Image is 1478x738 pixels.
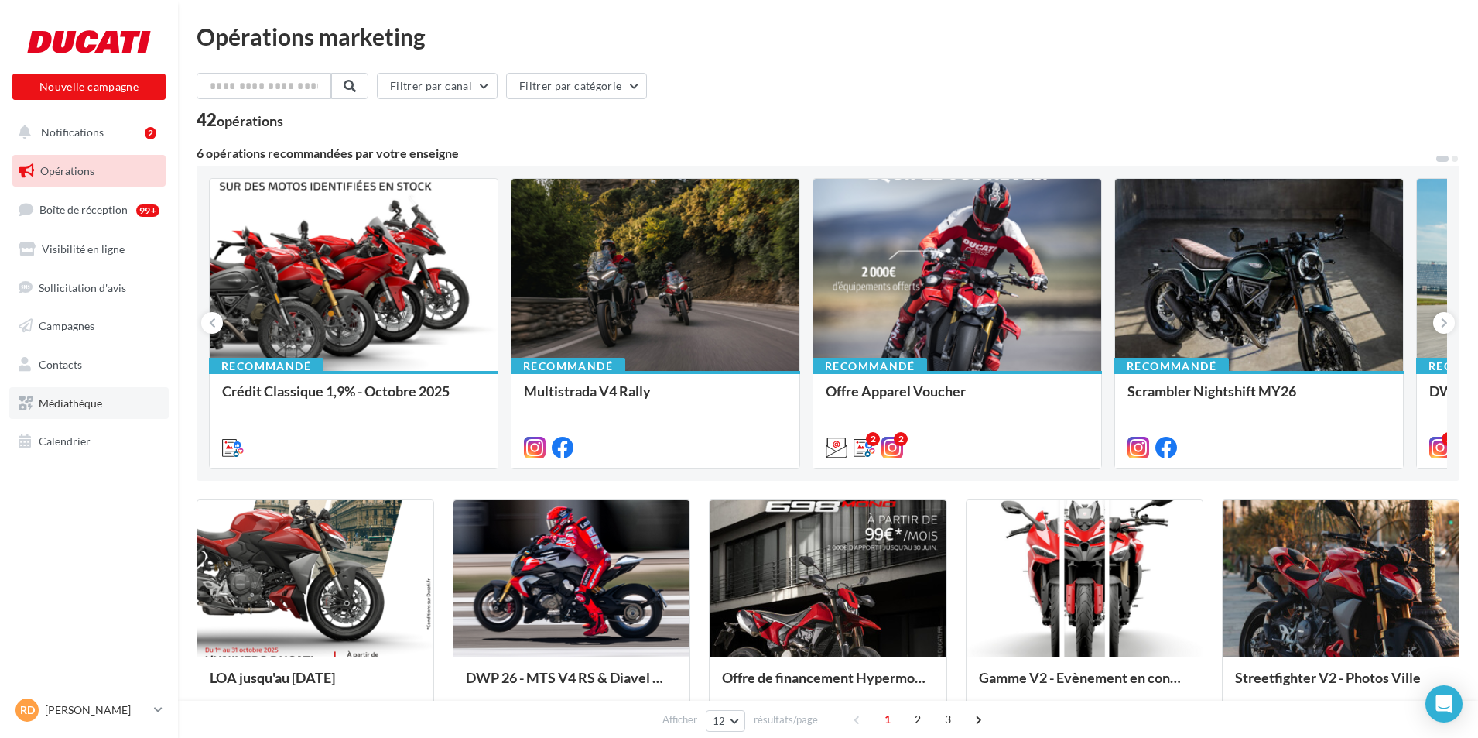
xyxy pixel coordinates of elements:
div: Recommandé [511,358,625,375]
button: Filtrer par catégorie [506,73,647,99]
div: Recommandé [813,358,927,375]
span: Visibilité en ligne [42,242,125,256]
a: Calendrier [9,425,169,458]
span: 12 [713,715,726,727]
div: Opérations marketing [197,25,1459,48]
div: DWP 26 - MTS V4 RS & Diavel V4 RS [466,670,677,701]
div: Multistrada V4 Rally [524,383,787,414]
div: 2 [866,432,880,446]
div: Open Intercom Messenger [1425,685,1463,723]
div: Streetfighter V2 - Photos Ville [1235,670,1446,701]
a: Contacts [9,348,169,381]
div: LOA jusqu'au [DATE] [210,670,421,701]
span: Contacts [39,358,82,371]
div: 2 [145,127,156,139]
a: Visibilité en ligne [9,233,169,266]
button: Filtrer par canal [377,73,498,99]
a: RD [PERSON_NAME] [12,695,166,725]
span: Campagnes [39,319,94,332]
span: 2 [905,707,930,732]
div: 6 opérations recommandées par votre enseigne [197,147,1435,160]
div: 42 [197,112,283,129]
span: résultats/page [754,712,818,727]
span: Boîte de réception [39,203,128,216]
div: Offre de financement Hypermotard 698 Mono [722,670,933,701]
a: Opérations [9,155,169,187]
p: [PERSON_NAME] [45,702,148,718]
span: Calendrier [39,434,91,448]
a: Campagnes [9,310,169,342]
span: Notifications [41,125,104,139]
a: Médiathèque [9,387,169,420]
button: Notifications 2 [9,116,163,149]
div: 5 [1442,432,1456,446]
span: Opérations [40,164,94,177]
div: Recommandé [1114,358,1229,375]
div: Offre Apparel Voucher [826,383,1089,414]
div: Recommandé [209,358,323,375]
button: 12 [706,710,745,732]
span: 3 [936,707,960,732]
div: Crédit Classique 1,9% - Octobre 2025 [222,383,485,414]
div: 99+ [136,204,159,217]
span: Médiathèque [39,396,102,410]
span: Afficher [662,712,697,727]
span: Sollicitation d'avis [39,280,126,293]
button: Nouvelle campagne [12,74,166,100]
div: Scrambler Nightshift MY26 [1127,383,1391,414]
div: Gamme V2 - Evènement en concession [979,670,1190,701]
a: Boîte de réception99+ [9,193,169,226]
span: RD [20,702,35,718]
span: 1 [875,707,900,732]
div: 2 [894,432,908,446]
div: opérations [217,114,283,128]
a: Sollicitation d'avis [9,272,169,304]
